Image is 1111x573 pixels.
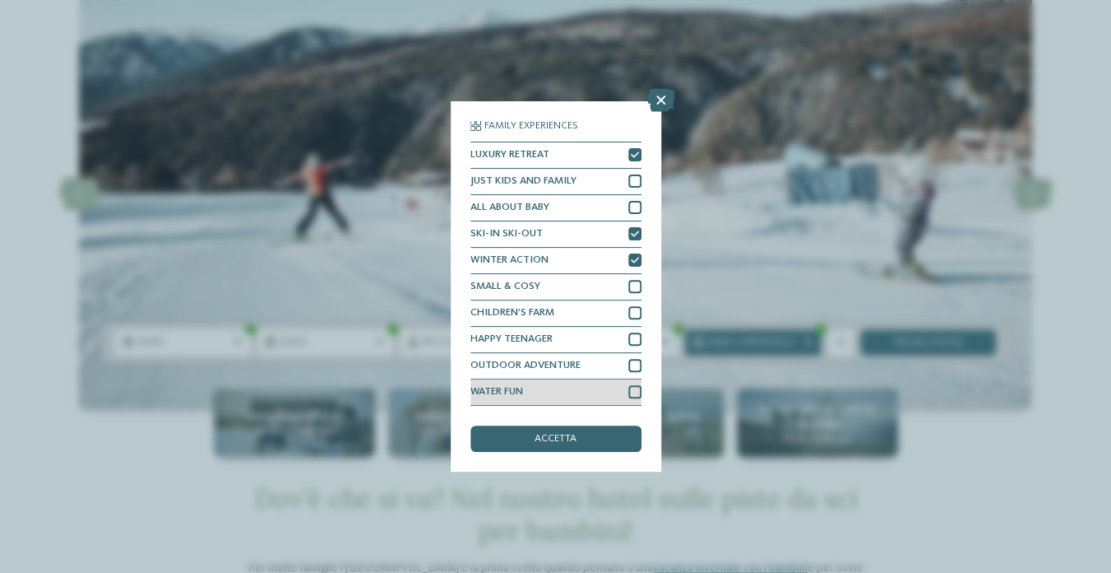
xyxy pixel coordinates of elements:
[470,150,549,161] span: LUXURY RETREAT
[470,282,540,292] span: SMALL & COSY
[470,203,549,213] span: ALL ABOUT BABY
[470,334,553,345] span: HAPPY TEENAGER
[470,176,576,187] span: JUST KIDS AND FAMILY
[470,308,554,319] span: CHILDREN’S FARM
[535,434,576,445] span: accetta
[470,255,549,266] span: WINTER ACTION
[484,121,578,132] span: Family Experiences
[470,229,543,240] span: SKI-IN SKI-OUT
[470,361,581,371] span: OUTDOOR ADVENTURE
[470,387,523,398] span: WATER FUN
